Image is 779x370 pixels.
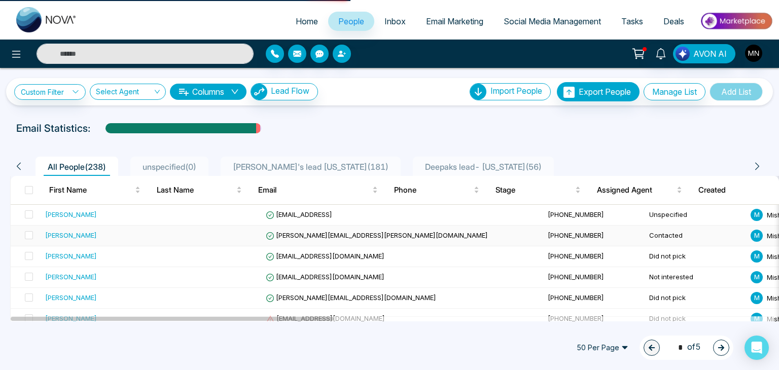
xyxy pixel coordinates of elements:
[266,273,384,281] span: [EMAIL_ADDRESS][DOMAIN_NAME]
[41,176,149,204] th: First Name
[258,184,370,196] span: Email
[49,184,133,196] span: First Name
[597,184,675,196] span: Assigned Agent
[14,84,86,100] a: Custom Filter
[663,16,684,26] span: Deals
[548,231,604,239] span: [PHONE_NUMBER]
[266,314,385,322] span: [EMAIL_ADDRESS][DOMAIN_NAME]
[286,12,328,31] a: Home
[645,205,747,226] td: Unspecified
[548,273,604,281] span: [PHONE_NUMBER]
[266,231,488,239] span: [PERSON_NAME][EMAIL_ADDRESS][PERSON_NAME][DOMAIN_NAME]
[266,293,436,302] span: [PERSON_NAME][EMAIL_ADDRESS][DOMAIN_NAME]
[338,16,364,26] span: People
[745,45,762,62] img: User Avatar
[251,84,267,100] img: Lead Flow
[644,83,705,100] button: Manage List
[16,7,77,32] img: Nova CRM Logo
[266,210,332,218] span: [EMAIL_ADDRESS]
[374,12,416,31] a: Inbox
[751,313,763,325] span: M
[579,87,631,97] span: Export People
[231,88,239,96] span: down
[699,10,773,32] img: Market-place.gif
[44,162,110,172] span: All People ( 238 )
[250,176,385,204] th: Email
[751,271,763,283] span: M
[495,184,573,196] span: Stage
[229,162,393,172] span: [PERSON_NAME]'s lead [US_STATE] ( 181 )
[45,230,97,240] div: [PERSON_NAME]
[548,210,604,218] span: [PHONE_NUMBER]
[751,292,763,304] span: M
[672,341,701,354] span: of 5
[676,47,690,61] img: Lead Flow
[645,309,747,329] td: Did not pick
[416,12,493,31] a: Email Marketing
[621,16,643,26] span: Tasks
[45,292,97,303] div: [PERSON_NAME]
[589,176,690,204] th: Assigned Agent
[266,252,384,260] span: [EMAIL_ADDRESS][DOMAIN_NAME]
[751,250,763,263] span: M
[328,12,374,31] a: People
[490,86,542,96] span: Import People
[421,162,546,172] span: Deepaks lead- [US_STATE] ( 56 )
[426,16,483,26] span: Email Marketing
[45,313,97,323] div: [PERSON_NAME]
[271,86,309,96] span: Lead Flow
[45,209,97,219] div: [PERSON_NAME]
[673,44,735,63] button: AVON AI
[645,246,747,267] td: Did not pick
[45,272,97,282] div: [PERSON_NAME]
[548,252,604,260] span: [PHONE_NUMBER]
[548,293,604,302] span: [PHONE_NUMBER]
[645,288,747,309] td: Did not pick
[384,16,406,26] span: Inbox
[251,83,318,100] button: Lead Flow
[386,176,487,204] th: Phone
[487,176,589,204] th: Stage
[170,84,246,100] button: Columnsdown
[504,16,601,26] span: Social Media Management
[45,251,97,261] div: [PERSON_NAME]
[751,230,763,242] span: M
[157,184,234,196] span: Last Name
[611,12,653,31] a: Tasks
[745,336,769,360] div: Open Intercom Messenger
[548,314,604,322] span: [PHONE_NUMBER]
[653,12,694,31] a: Deals
[557,82,640,101] button: Export People
[645,226,747,246] td: Contacted
[493,12,611,31] a: Social Media Management
[138,162,200,172] span: unspecified ( 0 )
[693,48,727,60] span: AVON AI
[296,16,318,26] span: Home
[394,184,472,196] span: Phone
[570,340,635,356] span: 50 Per Page
[16,121,90,136] p: Email Statistics:
[751,209,763,221] span: M
[246,83,318,100] a: Lead FlowLead Flow
[149,176,250,204] th: Last Name
[645,267,747,288] td: Not interested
